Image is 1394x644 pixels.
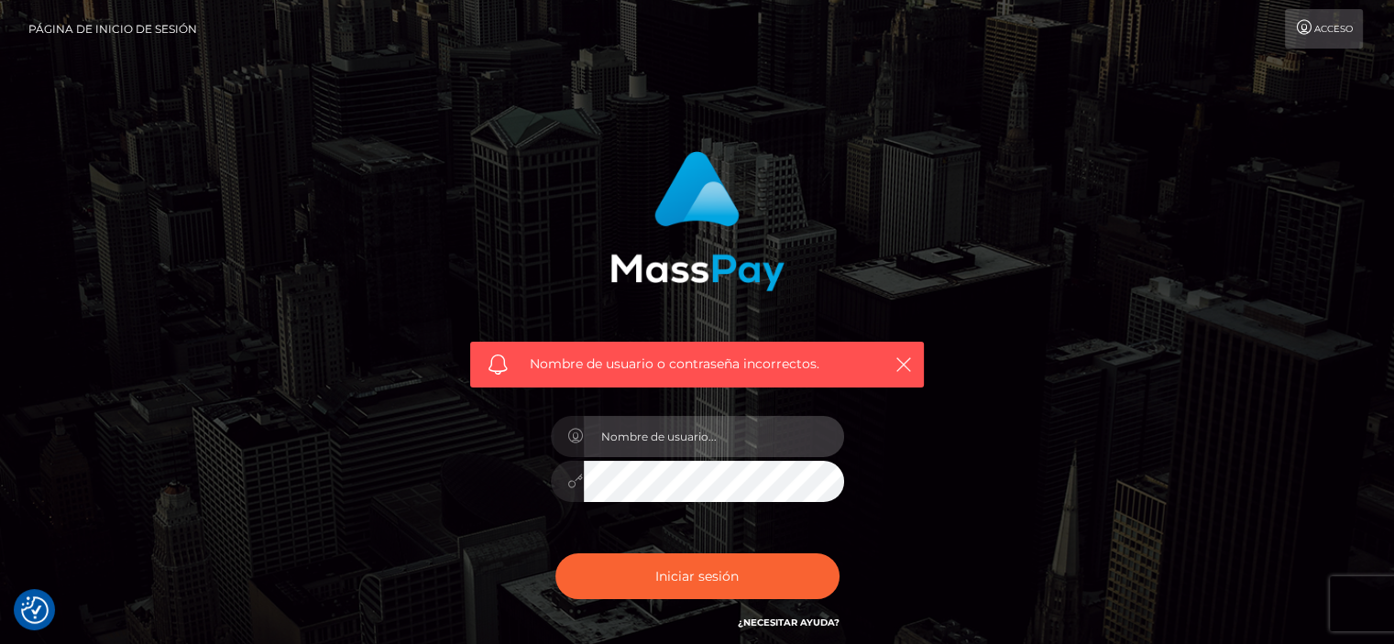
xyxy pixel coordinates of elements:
a: Página de inicio de sesión [28,9,197,49]
font: Iniciar sesión [655,568,739,584]
img: Revisar el botón de consentimiento [21,596,49,624]
font: Página de inicio de sesión [28,22,197,36]
button: Preferencias de consentimiento [21,596,49,624]
font: Acceso [1314,23,1353,35]
a: ¿Necesitar ayuda? [738,617,840,628]
a: Acceso [1285,9,1363,49]
button: Iniciar sesión [555,553,840,599]
img: Inicio de sesión en MassPay [610,151,785,291]
input: Nombre de usuario... [584,416,844,457]
font: Nombre de usuario o contraseña incorrectos. [530,355,819,372]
